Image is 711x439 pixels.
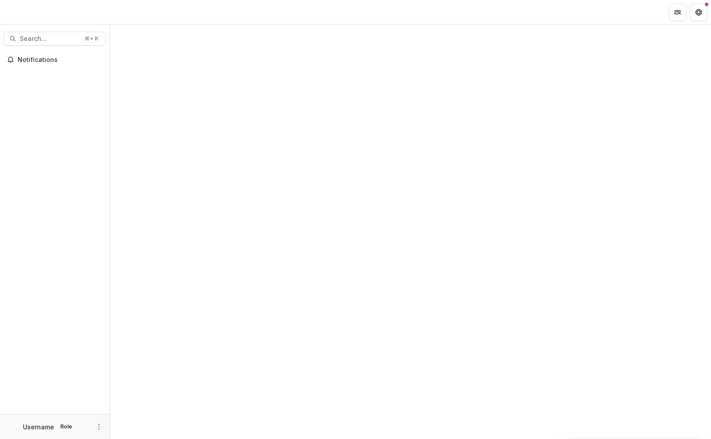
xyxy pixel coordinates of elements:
[23,422,54,432] p: Username
[58,423,75,431] p: Role
[4,32,106,46] button: Search...
[4,53,106,67] button: Notifications
[18,56,103,64] span: Notifications
[690,4,707,21] button: Get Help
[94,421,104,432] button: More
[83,34,100,44] div: ⌘ + K
[114,6,151,18] nav: breadcrumb
[20,35,79,43] span: Search...
[669,4,686,21] button: Partners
